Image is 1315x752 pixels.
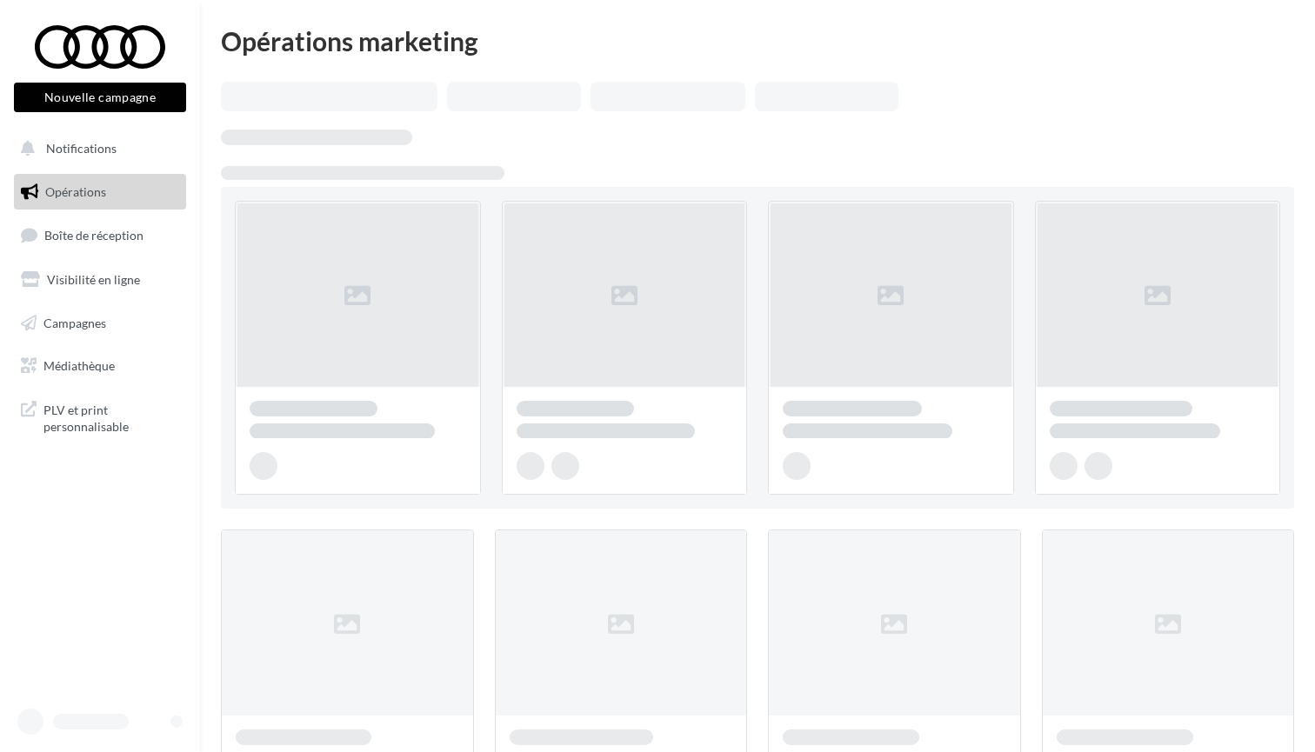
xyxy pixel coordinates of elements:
[45,184,106,199] span: Opérations
[43,398,179,436] span: PLV et print personnalisable
[43,358,115,373] span: Médiathèque
[10,130,183,167] button: Notifications
[10,262,190,298] a: Visibilité en ligne
[10,174,190,210] a: Opérations
[46,141,117,156] span: Notifications
[44,228,144,243] span: Boîte de réception
[10,216,190,254] a: Boîte de réception
[10,305,190,342] a: Campagnes
[10,348,190,384] a: Médiathèque
[47,272,140,287] span: Visibilité en ligne
[10,391,190,443] a: PLV et print personnalisable
[43,315,106,329] span: Campagnes
[221,28,1294,54] div: Opérations marketing
[14,83,186,112] button: Nouvelle campagne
